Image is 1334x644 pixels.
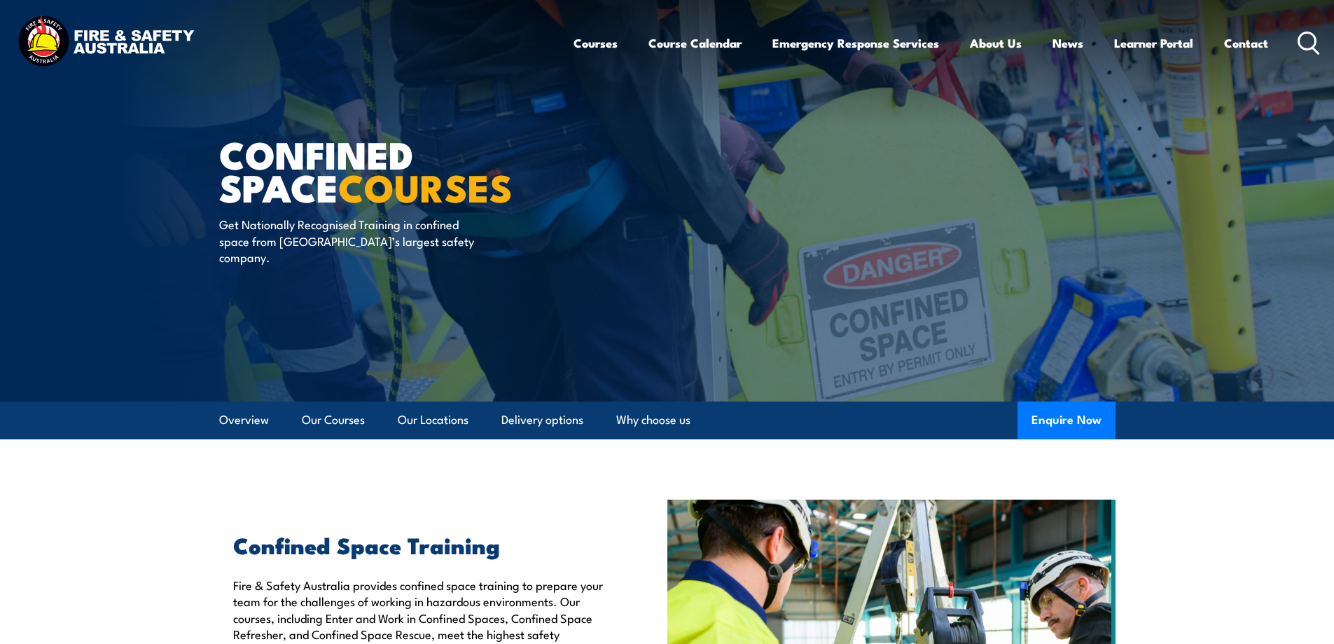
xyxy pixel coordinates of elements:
[648,25,742,62] a: Course Calendar
[1114,25,1193,62] a: Learner Portal
[1052,25,1083,62] a: News
[219,402,269,439] a: Overview
[616,402,690,439] a: Why choose us
[398,402,468,439] a: Our Locations
[970,25,1022,62] a: About Us
[233,535,603,554] h2: Confined Space Training
[772,25,939,62] a: Emergency Response Services
[1017,402,1116,439] button: Enquire Now
[501,402,583,439] a: Delivery options
[338,157,513,215] strong: COURSES
[219,216,475,265] p: Get Nationally Recognised Training in confined space from [GEOGRAPHIC_DATA]’s largest safety comp...
[1224,25,1268,62] a: Contact
[302,402,365,439] a: Our Courses
[574,25,618,62] a: Courses
[219,137,565,203] h1: Confined Space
